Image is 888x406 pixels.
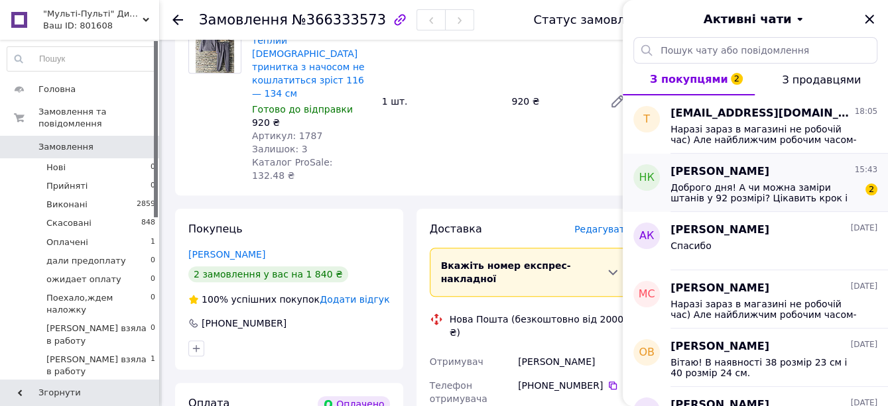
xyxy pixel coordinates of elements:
[430,223,482,235] span: Доставка
[670,339,769,354] span: [PERSON_NAME]
[43,8,143,20] span: "Мульті-Пульті" Дитячий одяг, взуття, іграшки!+Товари для домашніх улюбленців
[46,274,121,285] span: ожидает оплату
[43,20,159,32] div: Ваш ID: 801608
[252,130,322,141] span: Артикул: 1787
[46,255,126,267] span: дали предоплату
[633,37,877,64] input: Пошук чату або повідомлення
[623,154,888,212] button: НК[PERSON_NAME]15:43Доброго дня! А чи можна заміри штанів у 92 розмірі? Цікавить крок і довжина2
[46,236,88,248] span: Оплачені
[151,323,155,346] span: 0
[670,223,769,238] span: [PERSON_NAME]
[38,141,94,153] span: Замовлення
[755,64,888,95] button: З продавцями
[623,212,888,270] button: АК[PERSON_NAME][DATE]Спасибо
[446,313,635,339] div: Нова Пошта (безкоштовно від 2000 ₴)
[151,274,155,285] span: 0
[38,83,76,95] span: Головна
[151,180,155,192] span: 0
[533,13,655,26] div: Статус замовлення
[639,170,654,185] span: НК
[46,162,66,174] span: Нові
[650,73,728,85] span: З покупцями
[506,92,599,111] div: 920 ₴
[850,339,877,350] span: [DATE]
[670,240,712,251] span: Спасибо
[639,228,654,244] span: АК
[430,356,483,367] span: Отримувач
[199,12,288,28] span: Замовлення
[252,157,332,181] span: Каталог ProSale: 132.48 ₴
[604,88,631,115] a: Редагувати
[188,293,320,306] div: успішних покупок
[660,11,851,28] button: Активні чати
[643,112,650,127] span: t
[850,223,877,234] span: [DATE]
[46,180,88,192] span: Прийняті
[151,236,155,248] span: 1
[574,224,631,234] span: Редагувати
[320,294,389,305] span: Додати відгук
[623,95,888,154] button: t[EMAIL_ADDRESS][DOMAIN_NAME]18:05Наразі зараз в магазині не робочій час) Але найближчим робочим ...
[377,92,507,111] div: 1 шт.
[670,164,769,179] span: [PERSON_NAME]
[46,199,88,211] span: Виконані
[670,299,859,320] span: Наразі зараз в магазині не робочій час) Але найближчим робочим часом- ми обов'язково обробимо Ваш...
[854,106,877,117] span: 18:05
[518,379,631,392] div: [PHONE_NUMBER]
[141,217,155,229] span: 848
[200,317,288,330] div: [PHONE_NUMBER]
[515,350,633,374] div: [PERSON_NAME]
[252,144,308,154] span: Залишок: 3
[151,162,155,174] span: 0
[861,11,877,27] button: Закрити
[731,73,743,85] span: 2
[38,106,159,130] span: Замовлення та повідомлення
[670,357,859,378] span: Вітаю! В наявності 38 розмір 23 см і 40 розмір 24 см.
[172,13,183,26] div: Повернутися назад
[202,294,228,305] span: 100%
[670,281,769,296] span: [PERSON_NAME]
[865,183,877,195] span: 2
[46,323,151,346] span: [PERSON_NAME] взяла в работу
[252,116,371,129] div: 920 ₴
[188,266,348,282] div: 2 замовлення у вас на 1 840 ₴
[703,11,791,28] span: Активні чати
[188,223,243,235] span: Покупець
[441,260,571,284] span: Вкажіть номер експрес-накладної
[292,12,386,28] span: №366333573
[623,270,888,329] button: МС[PERSON_NAME][DATE]Наразі зараз в магазині не робочій час) Але найближчим робочим часом- ми обо...
[151,255,155,267] span: 0
[854,164,877,176] span: 15:43
[46,292,151,316] span: Поехало,ждем наложку
[7,47,156,71] input: Пошук
[623,64,755,95] button: З покупцями2
[137,199,155,211] span: 2859
[670,182,859,203] span: Доброго дня! А чи можна заміри штанів у 92 розмірі? Цікавить крок і довжина
[188,249,265,260] a: [PERSON_NAME]
[623,329,888,387] button: ОВ[PERSON_NAME][DATE]Вітаю! В наявності 38 розмір 23 см і 40 розмір 24 см.
[46,217,92,229] span: Скасовані
[252,22,365,99] a: Дитячий костюм теплий [DEMOGRAPHIC_DATA] тринитка з начосом не кошлатиться зріст 116 — 134 см
[670,106,852,121] span: [EMAIL_ADDRESS][DOMAIN_NAME]
[850,281,877,292] span: [DATE]
[670,124,859,145] span: Наразі зараз в магазині не робочій час) Але найближчим робочим часом- ми обов'язково обробимо Ваш...
[639,345,655,360] span: ОВ
[639,287,655,302] span: МС
[252,104,353,115] span: Готово до відправки
[151,292,155,316] span: 0
[430,380,487,404] span: Телефон отримувача
[46,354,151,378] span: [PERSON_NAME] взяла в работу
[151,354,155,378] span: 1
[782,74,861,86] span: З продавцями
[196,21,235,73] img: Дитячий костюм теплий турецький тринитка з начосом не кошлатиться зріст 116 — 134 см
